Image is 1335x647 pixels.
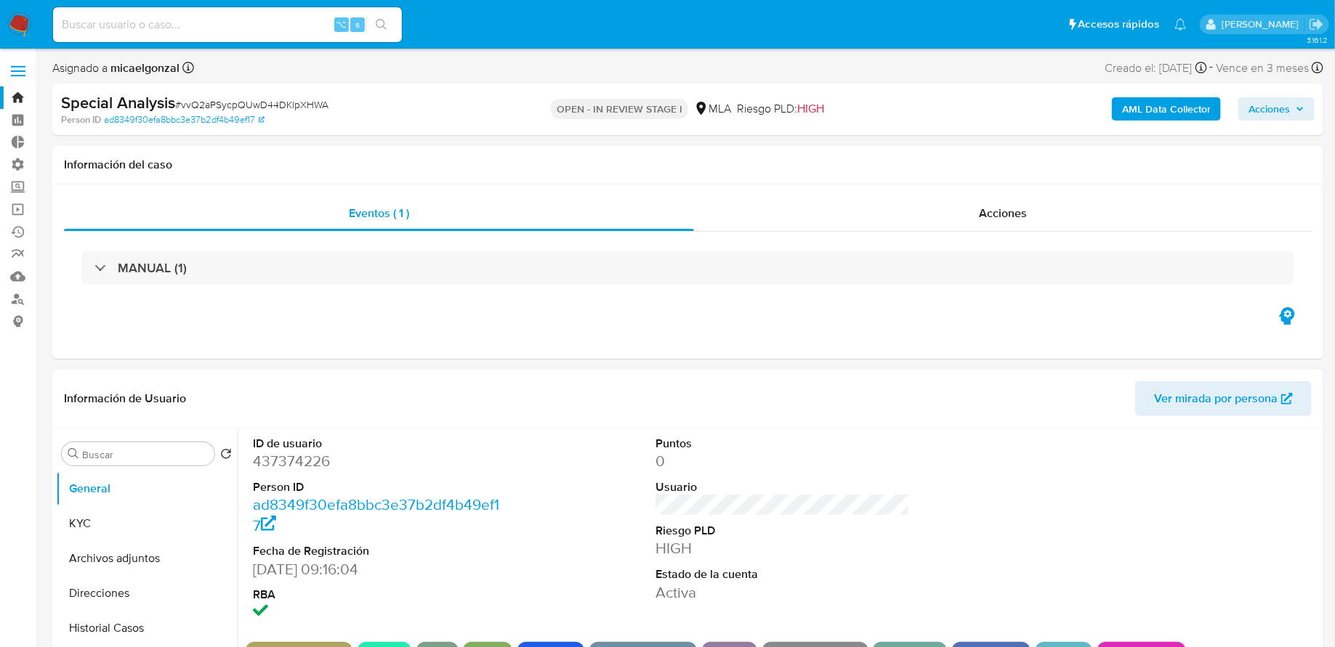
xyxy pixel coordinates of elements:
[56,506,238,541] button: KYC
[1249,97,1290,121] span: Acciones
[220,448,232,464] button: Volver al orden por defecto
[1222,17,1304,31] p: fabricio.bottalo@mercadolibre.com
[656,436,910,452] dt: Puntos
[175,97,328,112] span: # vvQ2aPSycpQUwD44DKlpXHWA
[1078,17,1160,32] span: Accesos rápidos
[56,471,238,506] button: General
[253,559,507,579] dd: [DATE] 09:16:04
[656,523,910,539] dt: Riesgo PLD
[737,101,824,117] span: Riesgo PLD:
[797,100,824,117] span: HIGH
[64,391,186,406] h1: Información de Usuario
[656,451,910,471] dd: 0
[56,541,238,576] button: Archivos adjuntos
[1154,381,1278,416] span: Ver mirada por persona
[118,260,187,276] h3: MANUAL (1)
[253,494,499,535] a: ad8349f30efa8bbc3e37b2df4b49ef17
[656,538,910,558] dd: HIGH
[108,60,180,76] b: micaelgonzal
[1105,58,1207,78] div: Creado el: [DATE]
[68,448,79,460] button: Buscar
[694,101,731,117] div: MLA
[1217,60,1310,76] span: Vence en 3 meses
[253,587,507,603] dt: RBA
[52,60,180,76] span: Asignado a
[1238,97,1315,121] button: Acciones
[82,448,209,461] input: Buscar
[64,158,1312,172] h1: Información del caso
[656,566,910,582] dt: Estado de la cuenta
[104,113,265,126] a: ad8349f30efa8bbc3e37b2df4b49ef17
[61,113,101,126] b: Person ID
[355,17,360,31] span: s
[253,479,507,495] dt: Person ID
[81,251,1294,285] div: MANUAL (1)
[253,436,507,452] dt: ID de usuario
[366,15,396,35] button: search-icon
[1112,97,1221,121] button: AML Data Collector
[61,91,175,114] b: Special Analysis
[1122,97,1211,121] b: AML Data Collector
[336,17,347,31] span: ⌥
[349,205,409,221] span: Eventos ( 1 )
[1309,17,1324,32] a: Salir
[253,543,507,559] dt: Fecha de Registración
[253,451,507,471] dd: 437374226
[1135,381,1312,416] button: Ver mirada por persona
[979,205,1027,221] span: Acciones
[56,576,238,611] button: Direcciones
[1210,58,1214,78] span: -
[656,479,910,495] dt: Usuario
[656,582,910,603] dd: Activa
[56,611,238,646] button: Historial Casos
[53,15,402,34] input: Buscar usuario o caso...
[551,99,688,119] p: OPEN - IN REVIEW STAGE I
[1174,18,1187,30] a: Notificaciones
